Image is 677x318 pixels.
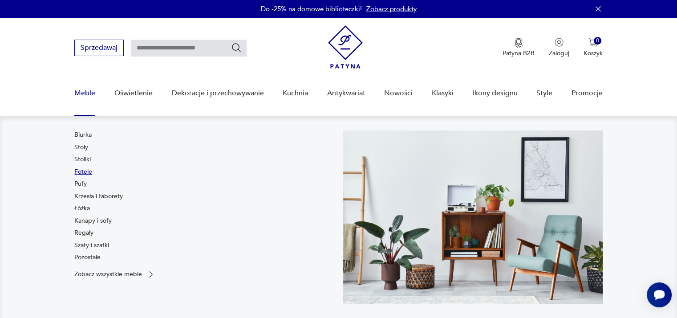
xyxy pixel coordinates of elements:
[594,37,601,45] div: 0
[472,76,517,110] a: Ikony designu
[74,143,88,152] a: Stoły
[327,76,365,110] a: Antykwariat
[74,241,109,250] a: Szafy i szafki
[549,38,569,57] button: Zaloguj
[231,42,242,53] button: Szukaj
[74,40,124,56] button: Sprzedawaj
[503,38,535,57] button: Patyna B2B
[74,45,124,52] a: Sprzedawaj
[536,76,552,110] a: Style
[74,204,90,213] a: Łóżka
[74,253,101,262] a: Pozostałe
[584,49,603,57] p: Koszyk
[572,76,603,110] a: Promocje
[549,49,569,57] p: Zaloguj
[74,271,142,277] p: Zobacz wszystkie meble
[343,130,603,304] img: 969d9116629659dbb0bd4e745da535dc.jpg
[588,38,597,47] img: Ikona koszyka
[74,179,87,188] a: Pufy
[366,4,417,13] a: Zobacz produkty
[384,76,413,110] a: Nowości
[261,4,362,13] p: Do -25% na domowe biblioteczki!
[74,167,92,176] a: Fotele
[74,192,123,201] a: Krzesła i taborety
[555,38,563,47] img: Ikonka użytkownika
[74,76,95,110] a: Meble
[74,270,155,279] a: Zobacz wszystkie meble
[114,76,153,110] a: Oświetlenie
[74,228,93,237] a: Regały
[74,155,91,164] a: Stoliki
[328,25,363,69] img: Patyna - sklep z meblami i dekoracjami vintage
[503,49,535,57] p: Patyna B2B
[514,38,523,48] img: Ikona medalu
[432,76,454,110] a: Klasyki
[584,38,603,57] button: 0Koszyk
[74,216,112,225] a: Kanapy i sofy
[283,76,308,110] a: Kuchnia
[171,76,264,110] a: Dekoracje i przechowywanie
[74,130,92,139] a: Biurka
[503,38,535,57] a: Ikona medaluPatyna B2B
[647,282,672,307] iframe: Smartsupp widget button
